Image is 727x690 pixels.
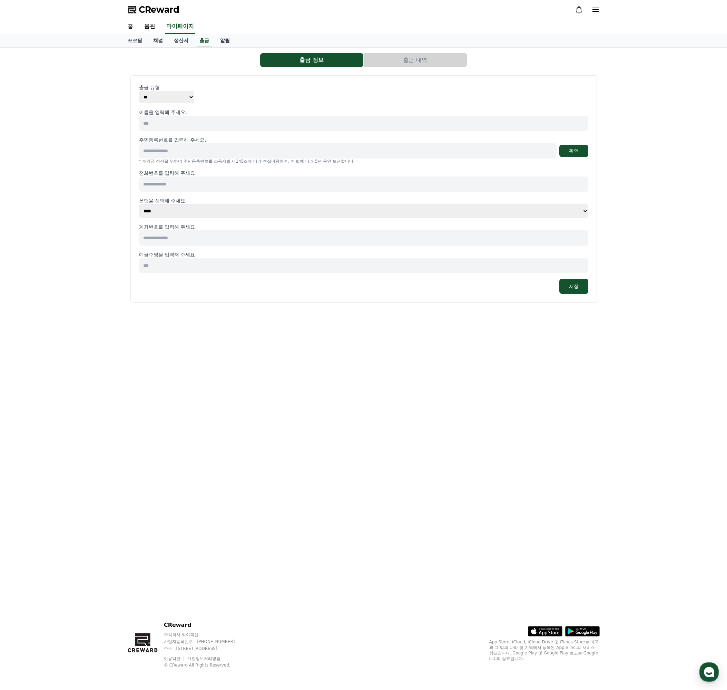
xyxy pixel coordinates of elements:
span: Messages [57,230,78,235]
p: 주소 : [STREET_ADDRESS] [164,646,248,651]
a: 마이페이지 [165,19,195,34]
p: * 수익금 정산을 위하여 주민등록번호를 소득세법 제145조에 따라 수집이용하며, 이 법에 따라 5년 동안 보관합니다. [139,159,588,164]
a: 채널 [148,34,168,47]
p: 예금주명을 입력해 주세요. [139,251,588,258]
button: 출금 내역 [364,53,467,67]
a: Messages [46,219,89,236]
p: 주민등록번호를 입력해 주세요. [139,136,206,143]
p: App Store, iCloud, iCloud Drive 및 iTunes Store는 미국과 그 밖의 나라 및 지역에서 등록된 Apple Inc.의 서비스 상표입니다. Goo... [489,639,600,661]
span: Settings [102,229,119,235]
a: 정산서 [168,34,194,47]
p: 출금 유형 [139,84,588,91]
a: 프로필 [122,34,148,47]
a: 출금 정보 [260,53,364,67]
p: 은행을 선택해 주세요. [139,197,588,204]
a: Home [2,219,46,236]
a: Settings [89,219,132,236]
a: CReward [128,4,179,15]
button: 출금 정보 [260,53,363,67]
button: 확인 [559,145,588,157]
p: 사업자등록번호 : [PHONE_NUMBER] [164,639,248,644]
button: 저장 [559,279,588,294]
a: 알림 [215,34,235,47]
a: 개인정보처리방침 [187,656,220,661]
a: 이용약관 [164,656,186,661]
p: CReward [164,621,248,629]
p: 주식회사 와이피랩 [164,632,248,638]
p: 전화번호를 입력해 주세요. [139,170,588,176]
p: © CReward All Rights Reserved. [164,662,248,668]
a: 홈 [122,19,139,34]
p: 계좌번호를 입력해 주세요. [139,223,588,230]
a: 음원 [139,19,161,34]
a: 출금 [197,34,212,47]
p: 이름을 입력해 주세요. [139,109,588,116]
span: Home [18,229,30,235]
span: CReward [139,4,179,15]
